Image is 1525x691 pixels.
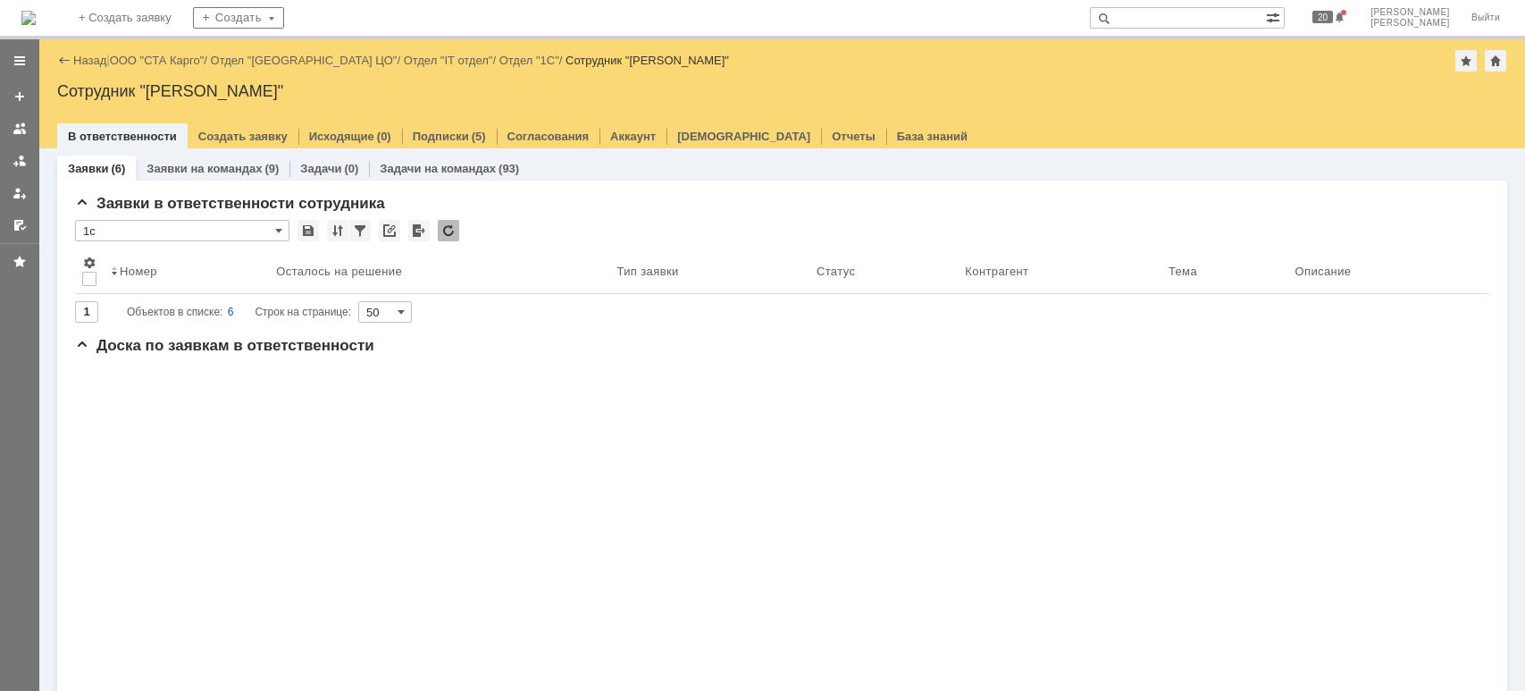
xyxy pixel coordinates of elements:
a: Задачи на командах [380,162,496,175]
div: Добавить в избранное [1455,50,1477,72]
a: ООО "СТА Карго" [110,54,205,67]
div: Статус [817,265,855,278]
div: Тип заявки [616,265,678,278]
a: В ответственности [68,130,177,143]
div: | [106,53,109,66]
a: Заявки на командах [147,162,262,175]
div: (0) [377,130,391,143]
span: [PERSON_NAME] [1370,7,1450,18]
span: 20 [1312,11,1333,23]
th: Тема [1161,249,1288,294]
span: [PERSON_NAME] [1370,18,1450,29]
div: Номер [120,265,157,278]
a: Мои заявки [5,179,34,207]
div: 6 [228,301,234,323]
div: Фильтрация... [349,220,371,241]
a: Отдел "1С" [499,54,559,67]
div: / [211,54,404,67]
div: Обновлять список [438,220,459,241]
div: Сделать домашней страницей [1485,50,1506,72]
div: (6) [111,162,125,175]
div: Создать [193,7,284,29]
span: Объектов в списке: [127,306,222,318]
img: logo [21,11,36,25]
div: (93) [499,162,519,175]
div: Тема [1169,265,1197,278]
a: Задачи [300,162,341,175]
a: Создать заявку [198,130,288,143]
div: Сотрудник "[PERSON_NAME]" [57,82,1507,100]
a: Согласования [507,130,590,143]
i: Строк на странице: [127,301,351,323]
a: [DEMOGRAPHIC_DATA] [677,130,810,143]
th: Номер [104,249,269,294]
div: (5) [472,130,486,143]
div: Описание [1295,265,1351,278]
div: / [404,54,499,67]
div: (0) [344,162,358,175]
div: Контрагент [965,265,1028,278]
div: Экспорт списка [408,220,430,241]
th: Статус [809,249,958,294]
div: (9) [264,162,279,175]
span: Настройки [82,256,96,270]
th: Тип заявки [609,249,809,294]
th: Осталось на решение [269,249,609,294]
a: Создать заявку [5,82,34,111]
a: Подписки [413,130,469,143]
a: Мои согласования [5,211,34,240]
span: Расширенный поиск [1266,8,1284,25]
a: Заявки [68,162,108,175]
a: Заявки на командах [5,114,34,143]
a: Аккаунт [610,130,656,143]
th: Контрагент [958,249,1161,294]
div: / [499,54,566,67]
div: / [110,54,211,67]
div: Сотрудник "[PERSON_NAME]" [566,54,729,67]
span: Заявки в ответственности сотрудника [75,195,385,212]
div: Осталось на решение [276,265,402,278]
a: Отдел "IT отдел" [404,54,493,67]
a: Отдел "[GEOGRAPHIC_DATA] ЦО" [211,54,398,67]
a: Заявки в моей ответственности [5,147,34,175]
span: Доска по заявкам в ответственности [75,337,374,354]
div: Сортировка... [327,220,348,241]
div: Скопировать ссылку на список [379,220,400,241]
a: База знаний [897,130,968,143]
a: Назад [73,54,106,67]
a: Исходящие [309,130,374,143]
div: Сохранить вид [297,220,319,241]
a: Отчеты [832,130,876,143]
a: Перейти на домашнюю страницу [21,11,36,25]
